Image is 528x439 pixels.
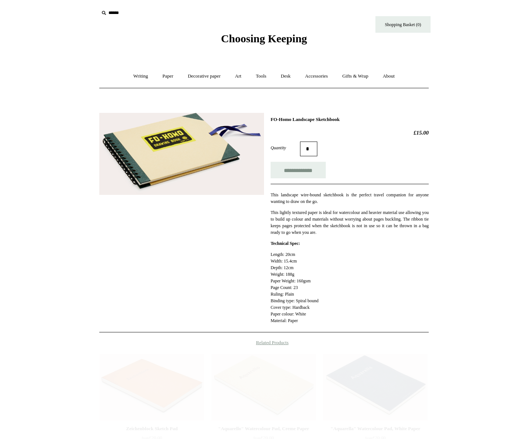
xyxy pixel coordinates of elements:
[271,117,429,122] h1: FO-Homo Landscape Sketchbook
[336,67,375,86] a: Gifts & Wrap
[271,144,300,151] label: Quantity
[375,16,431,33] a: Shopping Basket (0)
[325,424,426,433] div: "Aquarella" Watercolour Pad, White Paper
[228,67,248,86] a: Art
[221,38,307,43] a: Choosing Keeping
[271,251,429,324] p: Length: 20cm Width: 15.4cm Depth: 12cm Weight: 188g Paper Weight: 160gsm Page Count: 23 Ruling: P...
[376,67,402,86] a: About
[80,340,448,346] h4: Related Products
[323,354,428,420] a: "Aquarella" Watercolour Pad, White Paper "Aquarella" Watercolour Pad, White Paper
[156,67,180,86] a: Paper
[323,354,428,420] img: "Aquarella" Watercolour Pad, White Paper
[271,209,429,236] p: This lightly textured paper is ideal for watercolour and heavier material use allowing you to bui...
[271,192,429,205] p: This landscape wire-bound sketchbook is the perfect travel companion for anyone wanting to draw o...
[181,67,227,86] a: Decorative paper
[99,113,264,195] img: FO-Homo Landscape Sketchbook
[211,354,316,420] img: "Aquarello" Watercolour Pad, Creme Paper
[100,354,204,420] a: Zeichenblock Sketch Pad Zeichenblock Sketch Pad
[100,354,204,420] img: Zeichenblock Sketch Pad
[213,424,314,433] div: "Aquarello" Watercolour Pad, Creme Paper
[221,32,307,44] span: Choosing Keeping
[271,241,300,246] strong: Technical Spec:
[249,67,273,86] a: Tools
[211,354,316,420] a: "Aquarello" Watercolour Pad, Creme Paper "Aquarello" Watercolour Pad, Creme Paper
[271,129,429,136] h2: £15.00
[274,67,297,86] a: Desk
[101,424,202,433] div: Zeichenblock Sketch Pad
[299,67,335,86] a: Accessories
[127,67,155,86] a: Writing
